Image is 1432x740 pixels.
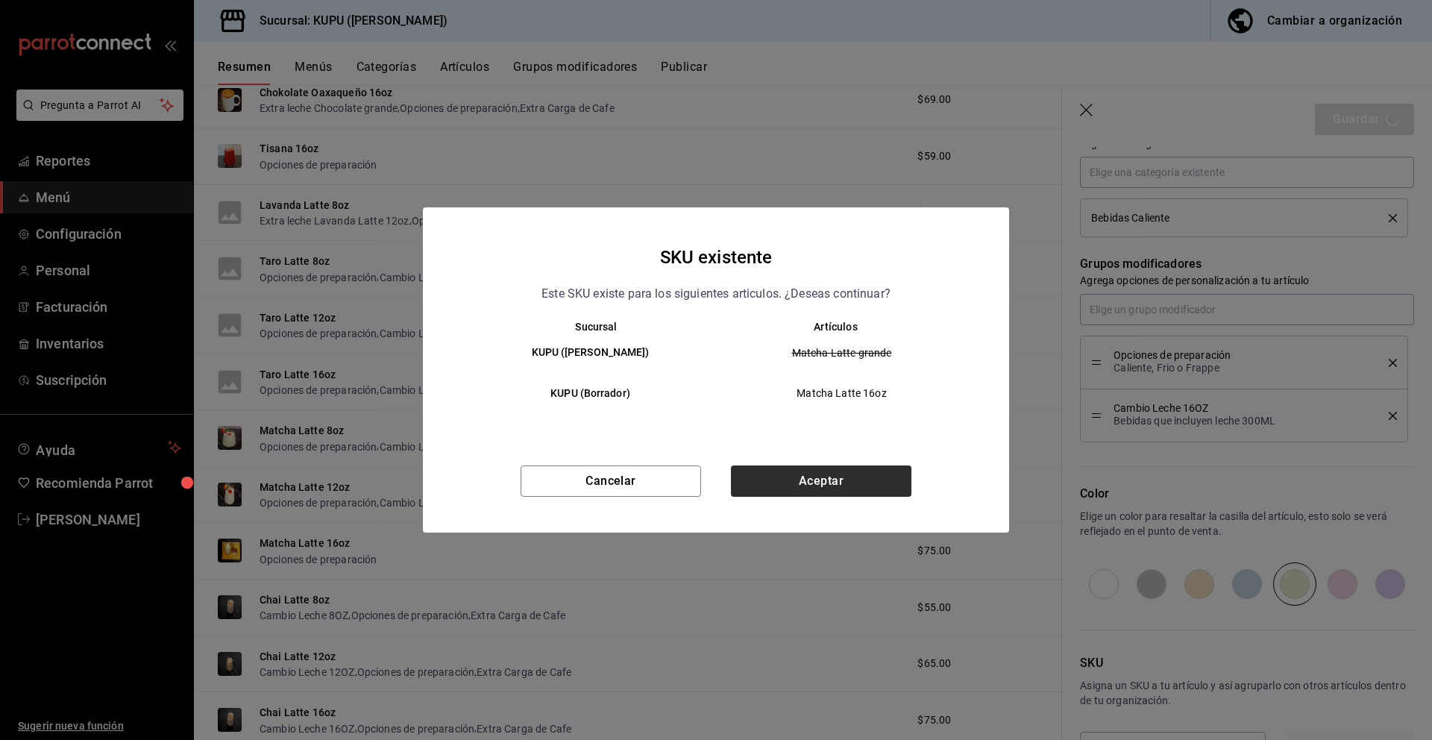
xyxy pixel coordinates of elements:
th: Sucursal [453,321,716,333]
th: Artículos [716,321,979,333]
h6: KUPU (Borrador) [477,386,704,402]
p: Este SKU existe para los siguientes articulos. ¿Deseas continuar? [541,284,891,304]
span: Matcha Latte grande [729,345,955,360]
button: Cancelar [521,465,701,497]
h4: SKU existente [660,243,773,272]
h6: KUPU ([PERSON_NAME]) [477,345,704,361]
button: Aceptar [731,465,911,497]
span: Matcha Latte 16oz [729,386,955,401]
